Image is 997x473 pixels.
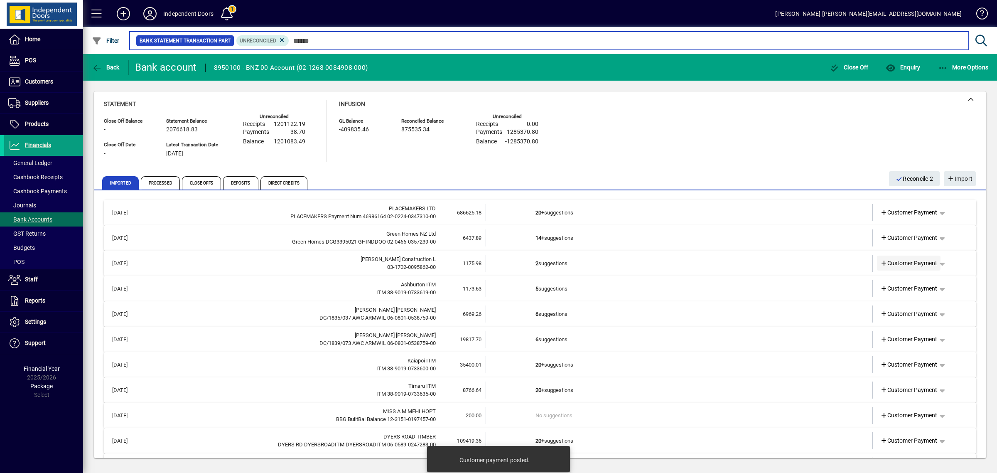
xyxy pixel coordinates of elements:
[92,64,120,71] span: Back
[147,255,436,264] div: Higgs Construction L
[166,150,183,157] span: [DATE]
[401,126,430,133] span: 875535.34
[4,114,83,135] a: Products
[108,229,147,246] td: [DATE]
[493,114,522,119] label: Unreconciled
[274,138,305,145] span: 1201083.49
[880,360,938,369] span: Customer Payment
[880,335,938,344] span: Customer Payment
[459,456,530,464] div: Customer payment posted.
[535,209,544,216] b: 20+
[260,176,307,190] span: Direct Credits
[236,35,289,46] mat-chip: Reconciliation Status: Unreconciled
[147,339,436,347] div: DC/1839/073 AWC ARMWIL 06-0801-0538759-00
[830,64,869,71] span: Close Off
[104,200,976,225] mat-expansion-panel-header: [DATE]PLACEMAKERS LTDPLACEMAKERS Payment Num 46986164 02-0224-0347310-00686625.1820+suggestionsCu...
[104,327,976,352] mat-expansion-panel-header: [DATE][PERSON_NAME] [PERSON_NAME]DC/1839/073 AWC ARMWIL 06-0801-0538759-0019817.706suggestionsCus...
[877,357,941,372] a: Customer Payment
[938,64,989,71] span: More Options
[108,305,147,323] td: [DATE]
[25,36,40,42] span: Home
[147,415,436,424] div: BBG BuiltBal Balance 12-3151-0197457-00
[8,259,25,265] span: POS
[83,60,129,75] app-page-header-button: Back
[147,314,436,322] div: DC/1835/037 AWC ARMWIL 06-0801-0538759-00
[166,126,198,133] span: 2076618.83
[535,260,538,266] b: 2
[535,356,824,373] td: suggestions
[104,377,976,403] mat-expansion-panel-header: [DATE]Timaru ITMITM 38-9019-0733635-008766.6420+suggestionsCustomer Payment
[877,306,941,321] a: Customer Payment
[104,352,976,377] mat-expansion-panel-header: [DATE]Kaiapoi ITMITM 38-9019-0733600-0035400.0120+suggestionsCustomer Payment
[880,259,938,268] span: Customer Payment
[141,176,180,190] span: Processed
[104,142,154,148] span: Close Off Date
[104,150,106,157] span: -
[877,230,941,245] a: Customer Payment
[880,436,938,445] span: Customer Payment
[535,204,824,221] td: suggestions
[880,386,938,394] span: Customer Payment
[147,365,436,373] div: ITM 38-9019-0733600-00
[8,202,36,209] span: Journals
[944,171,976,186] button: Import
[4,333,83,354] a: Support
[166,142,218,148] span: Latest Transaction Date
[290,129,305,135] span: 38.70
[535,286,538,292] b: 5
[535,311,538,317] b: 6
[877,382,941,397] a: Customer Payment
[147,306,436,314] div: ARMITAGE WILLIAMS
[4,241,83,255] a: Budgets
[166,118,218,124] span: Statement Balance
[108,432,147,449] td: [DATE]
[25,78,53,85] span: Customers
[4,71,83,92] a: Customers
[137,6,163,21] button: Profile
[505,138,538,145] span: -1285370.80
[4,184,83,198] a: Cashbook Payments
[877,256,941,271] a: Customer Payment
[182,176,221,190] span: Close Offs
[880,234,938,242] span: Customer Payment
[886,64,920,71] span: Enquiry
[4,212,83,227] a: Bank Accounts
[108,280,147,297] td: [DATE]
[535,331,824,348] td: suggestions
[8,216,52,223] span: Bank Accounts
[889,171,940,186] button: Reconcile 2
[147,331,436,340] div: ARMITAGE WILLIAMS
[25,57,36,64] span: POS
[463,235,481,241] span: 6437.89
[147,212,436,221] div: PLACEMAKERS Payment Num 46986164 02-0224-0347310-00
[240,38,276,44] span: Unreconciled
[25,340,46,346] span: Support
[30,383,53,389] span: Package
[110,6,137,21] button: Add
[535,432,824,449] td: suggestions
[936,60,991,75] button: More Options
[274,121,305,128] span: 1201122.19
[24,365,60,372] span: Financial Year
[104,118,154,124] span: Close Off Balance
[476,138,497,145] span: Balance
[877,433,941,448] a: Customer Payment
[8,244,35,251] span: Budgets
[135,61,197,74] div: Bank account
[147,441,436,449] div: DYERS RD DYERSROADITM DYERSROADITM 06-0589-0247283-00
[243,121,265,128] span: Receipts
[25,121,49,127] span: Products
[535,438,544,444] b: 20+
[476,121,498,128] span: Receipts
[90,60,122,75] button: Back
[463,260,481,266] span: 1175.98
[970,2,987,29] a: Knowledge Base
[147,407,436,416] div: MISS A M MEHLHOPT
[4,93,83,113] a: Suppliers
[4,29,83,50] a: Home
[535,336,538,342] b: 6
[163,7,214,20] div: Independent Doors
[535,229,824,246] td: suggestions
[877,205,941,220] a: Customer Payment
[8,174,63,180] span: Cashbook Receipts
